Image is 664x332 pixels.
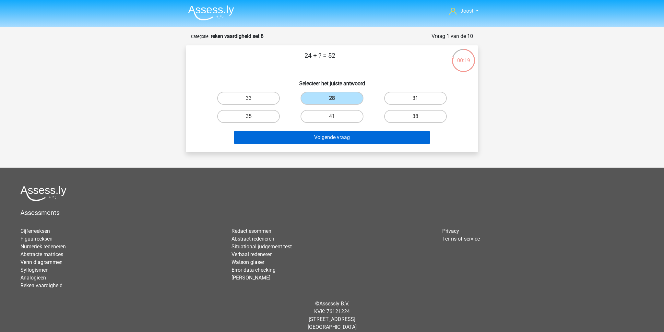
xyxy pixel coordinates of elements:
[231,267,276,273] a: Error data checking
[231,259,264,265] a: Watson glaser
[301,110,363,123] label: 41
[188,5,234,20] img: Assessly
[20,228,50,234] a: Cijferreeksen
[20,282,63,289] a: Reken vaardigheid
[20,259,63,265] a: Venn diagrammen
[20,243,66,250] a: Numeriek redeneren
[231,243,292,250] a: Situational judgement test
[211,33,264,39] strong: reken vaardigheid set 8
[231,228,271,234] a: Redactiesommen
[231,275,270,281] a: [PERSON_NAME]
[451,48,476,65] div: 00:19
[196,75,468,87] h6: Selecteer het juiste antwoord
[460,8,473,14] span: Joost
[20,186,66,201] img: Assessly logo
[20,267,49,273] a: Syllogismen
[447,7,481,15] a: Joost
[231,251,273,257] a: Verbaal redeneren
[301,92,363,105] label: 28
[196,51,444,70] p: 24 + ? = 52
[20,251,63,257] a: Abstracte matrices
[442,236,480,242] a: Terms of service
[432,32,473,40] div: Vraag 1 van de 10
[231,236,274,242] a: Abstract redeneren
[442,228,459,234] a: Privacy
[234,131,430,144] button: Volgende vraag
[217,92,280,105] label: 33
[20,209,644,217] h5: Assessments
[384,110,447,123] label: 38
[191,34,209,39] small: Categorie:
[384,92,447,105] label: 31
[20,275,46,281] a: Analogieen
[20,236,53,242] a: Figuurreeksen
[319,301,349,307] a: Assessly B.V.
[217,110,280,123] label: 35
